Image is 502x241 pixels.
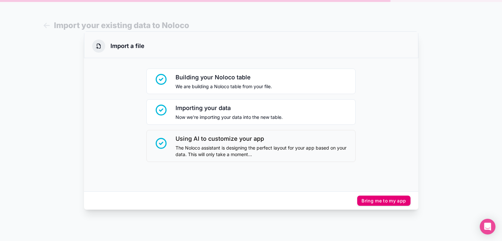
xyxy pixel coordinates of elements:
span: The Noloco assistant is designing the perfect layout for your app based on your data. This will o... [176,145,351,158]
h3: Import a file [110,41,144,51]
span: Now we're importing your data into the new table. [176,114,283,120]
div: Open Intercom Messenger [480,219,495,234]
span: We are building a Noloco table from your file. [176,83,272,90]
button: Bring me to my app [357,196,410,206]
span: Importing your data [176,104,283,113]
span: Building your Noloco table [176,73,272,82]
span: Using AI to customize your app [176,134,351,143]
